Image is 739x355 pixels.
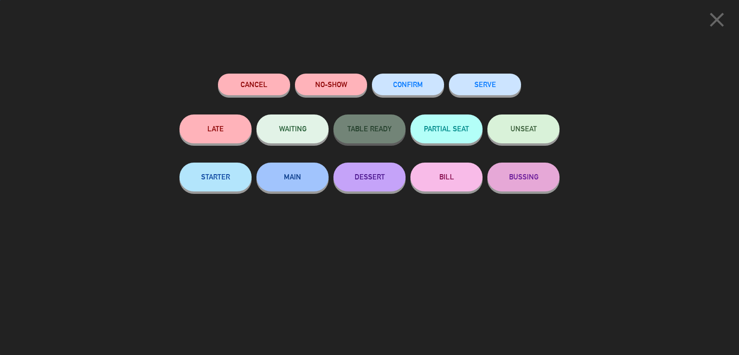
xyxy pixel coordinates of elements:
[393,80,423,89] span: CONFIRM
[410,163,483,191] button: BILL
[702,7,732,36] button: close
[295,74,367,95] button: NO-SHOW
[256,163,329,191] button: MAIN
[449,74,521,95] button: SERVE
[705,8,729,32] i: close
[333,114,406,143] button: TABLE READY
[410,114,483,143] button: PARTIAL SEAT
[256,114,329,143] button: WAITING
[372,74,444,95] button: CONFIRM
[179,163,252,191] button: STARTER
[333,163,406,191] button: DESSERT
[510,125,537,133] span: UNSEAT
[487,163,560,191] button: BUSSING
[487,114,560,143] button: UNSEAT
[218,74,290,95] button: Cancel
[179,114,252,143] button: LATE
